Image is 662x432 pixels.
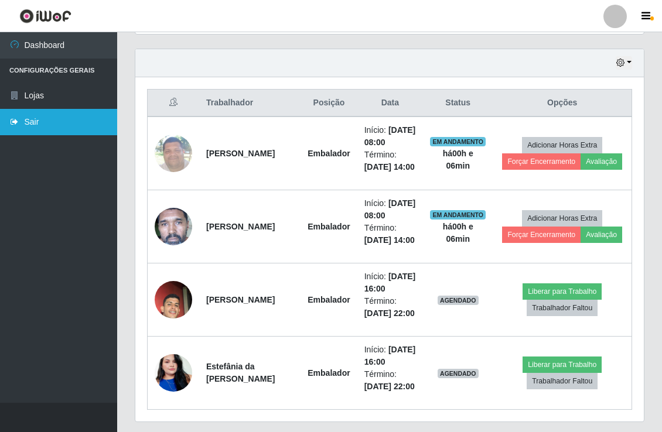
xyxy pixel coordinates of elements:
[364,197,416,222] li: Início:
[364,162,415,172] time: [DATE] 14:00
[308,295,350,304] strong: Embalador
[364,198,416,220] time: [DATE] 08:00
[581,153,622,170] button: Avaliação
[199,90,301,117] th: Trabalhador
[364,124,416,149] li: Início:
[364,344,416,368] li: Início:
[522,210,602,227] button: Adicionar Horas Extra
[443,149,473,170] strong: há 00 h e 06 min
[364,295,416,320] li: Término:
[364,149,416,173] li: Término:
[364,235,415,245] time: [DATE] 14:00
[581,227,622,243] button: Avaliação
[364,368,416,393] li: Término:
[430,137,486,146] span: EM ANDAMENTO
[206,362,275,383] strong: Estefânia da [PERSON_NAME]
[502,153,581,170] button: Forçar Encerramento
[206,222,275,231] strong: [PERSON_NAME]
[206,149,275,158] strong: [PERSON_NAME]
[438,369,479,378] span: AGENDADO
[522,137,602,153] button: Adicionar Horas Extra
[423,90,493,117] th: Status
[364,345,416,366] time: [DATE] 16:00
[502,227,581,243] button: Forçar Encerramento
[364,125,416,147] time: [DATE] 08:00
[493,90,632,117] th: Opções
[308,222,350,231] strong: Embalador
[364,308,415,318] time: [DATE] 22:00
[206,295,275,304] strong: [PERSON_NAME]
[155,340,192,406] img: 1705535567021.jpeg
[527,300,598,316] button: Trabalhador Faltou
[430,210,486,220] span: EM ANDAMENTO
[155,128,192,178] img: 1697490161329.jpeg
[527,373,598,389] button: Trabalhador Faltou
[357,90,423,117] th: Data
[308,149,350,158] strong: Embalador
[364,222,416,246] li: Término:
[523,283,602,300] button: Liberar para Trabalho
[155,188,192,265] img: 1672757471679.jpeg
[443,222,473,244] strong: há 00 h e 06 min
[364,272,416,293] time: [DATE] 16:00
[364,382,415,391] time: [DATE] 22:00
[301,90,357,117] th: Posição
[438,296,479,305] span: AGENDADO
[308,368,350,378] strong: Embalador
[523,356,602,373] button: Liberar para Trabalho
[364,270,416,295] li: Início:
[155,266,192,333] img: 1729120016145.jpeg
[19,9,71,23] img: CoreUI Logo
